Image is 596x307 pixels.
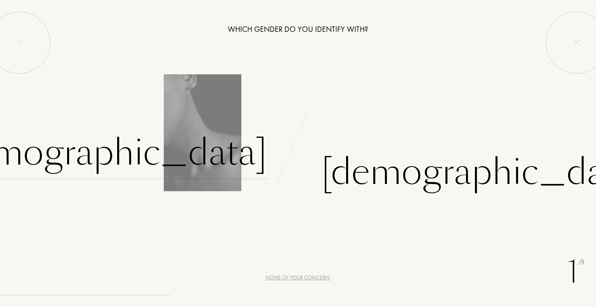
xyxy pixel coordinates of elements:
[16,40,23,46] img: left_onboard.svg
[579,258,584,267] span: /5
[265,274,331,282] div: None of your concern.
[573,40,580,46] img: quit_onboard.svg
[567,249,584,295] div: 1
